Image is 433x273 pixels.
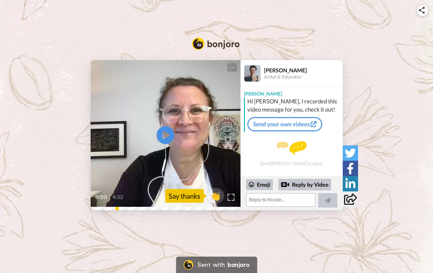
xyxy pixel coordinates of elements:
div: Reply by Video [278,179,331,190]
span: 4:52 [112,193,124,201]
div: Say thanks [165,189,204,203]
img: Profile Image [244,65,261,82]
button: 👏 [207,188,224,203]
div: [PERSON_NAME] [264,67,342,73]
div: Artist & Educator [264,74,342,80]
img: ic_share.svg [419,7,425,14]
div: Hi [PERSON_NAME], I recorded this video message for you, check it out! [247,97,341,114]
a: Send your own videos [247,117,322,131]
div: Reply by Video [281,181,289,189]
div: Send [PERSON_NAME] a reply. [241,135,343,173]
div: [PERSON_NAME] [241,87,343,97]
span: 0:00 [95,193,107,201]
img: message.svg [277,141,307,155]
div: CC [228,64,236,71]
div: Emoji [246,179,273,190]
span: 👏 [207,190,224,201]
img: Full screen [228,194,234,201]
img: Bonjoro Logo [192,38,240,50]
span: / [109,193,111,201]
